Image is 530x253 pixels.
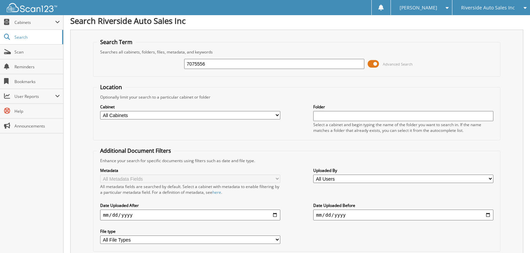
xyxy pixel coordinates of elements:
[97,147,174,154] legend: Additional Document Filters
[100,184,280,195] div: All metadata fields are searched by default. Select a cabinet with metadata to enable filtering b...
[313,168,493,173] label: Uploaded By
[97,94,496,100] div: Optionally limit your search to a particular cabinet or folder
[383,62,413,67] span: Advanced Search
[14,34,59,40] span: Search
[97,49,496,55] div: Searches all cabinets, folders, files, metadata, and keywords
[14,49,60,55] span: Scan
[100,104,280,110] label: Cabinet
[313,122,493,133] div: Select a cabinet and begin typing the name of the folder you want to search in. If the name match...
[97,158,496,164] div: Enhance your search for specific documents using filters such as date and file type.
[313,210,493,220] input: end
[461,6,515,10] span: Riverside Auto Sales Inc
[14,108,60,114] span: Help
[100,203,280,208] label: Date Uploaded After
[70,15,523,26] h1: Search Riverside Auto Sales Inc
[496,221,530,253] iframe: Chat Widget
[400,6,437,10] span: [PERSON_NAME]
[14,79,60,84] span: Bookmarks
[313,104,493,110] label: Folder
[7,3,57,12] img: scan123-logo-white.svg
[313,203,493,208] label: Date Uploaded Before
[100,228,280,234] label: File type
[100,210,280,220] input: start
[97,38,136,46] legend: Search Term
[100,168,280,173] label: Metadata
[14,123,60,129] span: Announcements
[14,20,55,25] span: Cabinets
[97,83,125,91] legend: Location
[14,94,55,99] span: User Reports
[14,64,60,70] span: Reminders
[212,189,221,195] a: here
